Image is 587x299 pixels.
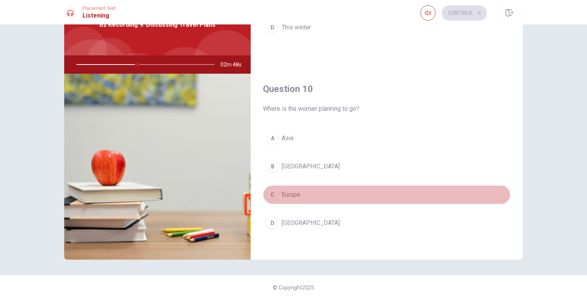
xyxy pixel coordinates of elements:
[263,157,511,176] button: B[GEOGRAPHIC_DATA]
[263,213,511,233] button: D[GEOGRAPHIC_DATA]
[263,83,511,95] h4: Question 10
[266,160,279,173] div: B
[282,134,293,143] span: Asia
[266,189,279,201] div: C
[266,132,279,144] div: A
[282,162,340,171] span: [GEOGRAPHIC_DATA]
[282,218,340,228] span: [GEOGRAPHIC_DATA]
[263,185,511,204] button: CEurope
[221,55,248,74] span: 02m 48s
[282,23,311,32] span: This winter
[83,6,116,11] span: Placement Test
[266,217,279,229] div: D
[83,11,116,20] h1: Listening
[263,18,511,37] button: DThis winter
[282,190,300,199] span: Europe
[263,104,511,113] span: Where is the woman planning to go?
[64,74,251,260] img: B2 Recording 9: Discussing Travel Plans
[266,21,279,34] div: D
[99,20,216,29] span: B2 Recording 9: Discussing Travel Plans
[273,284,314,291] span: © Copyright 2025
[263,129,511,148] button: AAsia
